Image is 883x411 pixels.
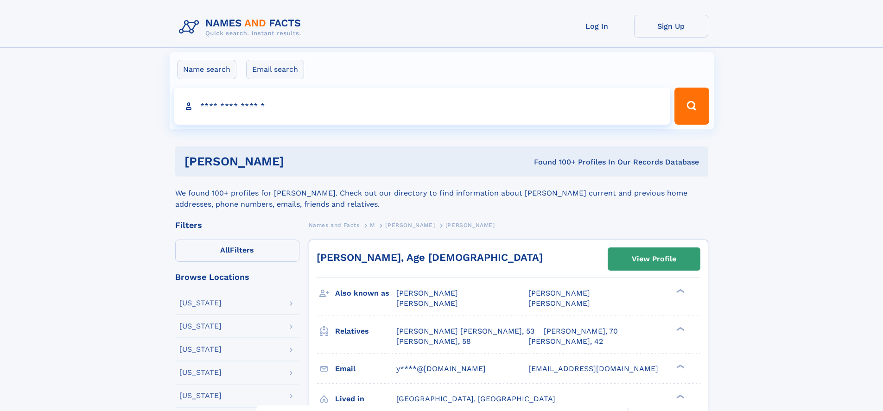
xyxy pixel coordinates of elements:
a: [PERSON_NAME], 58 [396,336,471,347]
h1: [PERSON_NAME] [184,156,409,167]
div: [US_STATE] [179,369,222,376]
label: Name search [177,60,236,79]
a: [PERSON_NAME], 42 [528,336,603,347]
div: Found 100+ Profiles In Our Records Database [409,157,699,167]
label: Email search [246,60,304,79]
div: [US_STATE] [179,392,222,399]
div: [US_STATE] [179,346,222,353]
div: We found 100+ profiles for [PERSON_NAME]. Check out our directory to find information about [PERS... [175,177,708,210]
input: search input [174,88,671,125]
span: All [220,246,230,254]
a: Sign Up [634,15,708,38]
h3: Lived in [335,391,396,407]
span: [PERSON_NAME] [385,222,435,228]
a: [PERSON_NAME] [385,219,435,231]
h3: Also known as [335,285,396,301]
div: ❯ [674,363,685,369]
button: Search Button [674,88,709,125]
div: [US_STATE] [179,322,222,330]
span: [PERSON_NAME] [445,222,495,228]
span: M [370,222,375,228]
div: ❯ [674,326,685,332]
label: Filters [175,240,299,262]
span: [PERSON_NAME] [528,289,590,297]
span: [PERSON_NAME] [528,299,590,308]
a: [PERSON_NAME], 70 [544,326,618,336]
a: M [370,219,375,231]
span: [EMAIL_ADDRESS][DOMAIN_NAME] [528,364,658,373]
a: [PERSON_NAME] [PERSON_NAME], 53 [396,326,534,336]
div: [US_STATE] [179,299,222,307]
h3: Relatives [335,323,396,339]
div: ❯ [674,393,685,399]
span: [PERSON_NAME] [396,299,458,308]
a: View Profile [608,248,700,270]
h3: Email [335,361,396,377]
span: [GEOGRAPHIC_DATA], [GEOGRAPHIC_DATA] [396,394,555,403]
a: Names and Facts [309,219,360,231]
div: Filters [175,221,299,229]
img: Logo Names and Facts [175,15,309,40]
span: [PERSON_NAME] [396,289,458,297]
a: Log In [560,15,634,38]
div: ❯ [674,288,685,294]
a: [PERSON_NAME], Age [DEMOGRAPHIC_DATA] [317,252,543,263]
div: View Profile [632,248,676,270]
div: Browse Locations [175,273,299,281]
